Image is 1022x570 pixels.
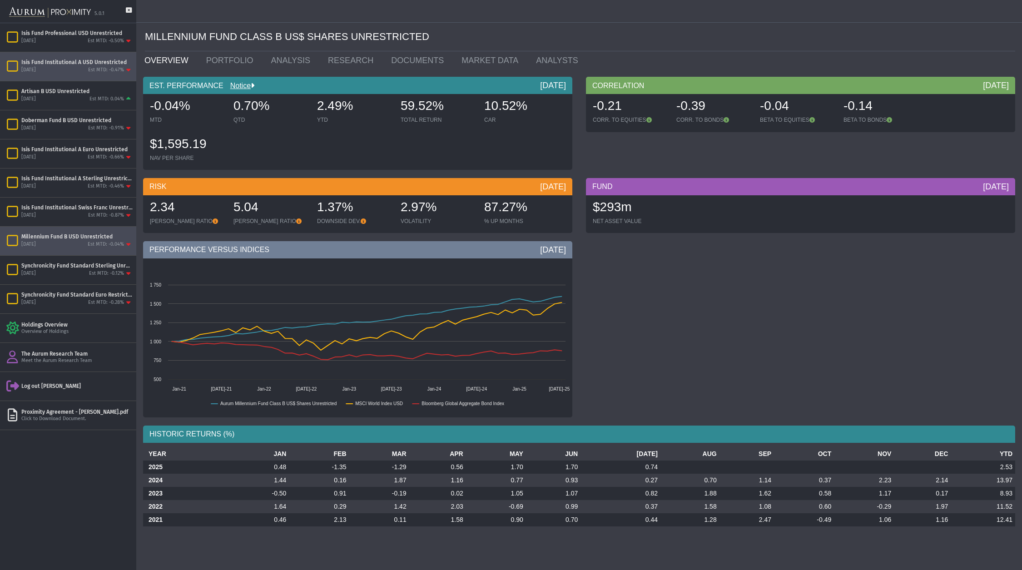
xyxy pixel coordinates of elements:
[422,401,504,406] text: Bloomberg Global Aggregate Bond Index
[719,474,774,487] td: 1.14
[143,426,1015,443] div: HISTORIC RETURNS (%)
[154,358,161,363] text: 750
[834,500,894,513] td: -0.29
[88,154,124,161] div: Est MTD: -0.66%
[349,513,409,526] td: 0.11
[580,500,660,513] td: 0.37
[21,204,133,211] div: Isis Fund Institutional Swiss Franc Unrestricted
[143,500,229,513] th: 2022
[143,77,572,94] div: EST. PERFORMANCE
[409,513,466,526] td: 1.58
[409,474,466,487] td: 1.16
[401,116,475,124] div: TOTAL RETURN
[384,51,455,69] a: DOCUMENTS
[484,218,559,225] div: % UP MONTHS
[317,97,392,116] div: 2.49%
[719,500,774,513] td: 1.08
[834,447,894,461] th: NOV
[88,67,124,74] div: Est MTD: -0.47%
[289,474,349,487] td: 0.16
[150,154,224,162] div: NAV PER SHARE
[466,474,526,487] td: 0.77
[526,487,580,500] td: 1.07
[150,283,161,287] text: 1 750
[409,447,466,461] th: APR
[21,382,133,390] div: Log out [PERSON_NAME]
[211,387,232,392] text: [DATE]-21
[580,474,660,487] td: 0.27
[145,23,1015,51] div: MILLENNIUM FUND CLASS B US$ SHARES UNRESTRICTED
[229,487,289,500] td: -0.50
[143,461,229,474] th: 2025
[21,262,133,269] div: Synchronicity Fund Standard Sterling Unrestricted
[229,513,289,526] td: 0.46
[150,99,190,113] span: -0.04%
[580,461,660,474] td: 0.74
[951,447,1015,461] th: YTD
[21,270,36,277] div: [DATE]
[289,513,349,526] td: 2.13
[540,244,566,255] div: [DATE]
[21,175,133,182] div: Isis Fund Institutional A Sterling Unrestricted
[774,474,834,487] td: 0.37
[466,461,526,474] td: 1.70
[951,487,1015,500] td: 8.93
[150,198,224,218] div: 2.34
[760,116,834,124] div: BETA TO EQUITIES
[580,487,660,500] td: 0.82
[586,178,1015,195] div: FUND
[381,387,402,392] text: [DATE]-23
[172,387,186,392] text: Jan-21
[719,447,774,461] th: SEP
[774,447,834,461] th: OCT
[484,97,559,116] div: 10.52%
[88,125,124,132] div: Est MTD: -0.91%
[150,320,161,325] text: 1 250
[21,408,133,416] div: Proximity Agreement - [PERSON_NAME].pdf
[21,88,133,95] div: Artisan B USD Unrestricted
[229,500,289,513] td: 1.64
[21,299,36,306] div: [DATE]
[150,135,224,154] div: $1,595.19
[951,474,1015,487] td: 13.97
[88,241,124,248] div: Est MTD: -0.04%
[983,80,1009,91] div: [DATE]
[21,30,133,37] div: Isis Fund Professional USD Unrestricted
[342,387,356,392] text: Jan-23
[774,487,834,500] td: 0.58
[264,51,321,69] a: ANALYSIS
[143,178,572,195] div: RISK
[427,387,442,392] text: Jan-24
[321,51,384,69] a: RESEARCH
[484,198,559,218] div: 87.27%
[21,357,133,364] div: Meet the Aurum Research Team
[719,513,774,526] td: 2.47
[466,487,526,500] td: 1.05
[150,339,161,344] text: 1 000
[21,38,36,45] div: [DATE]
[21,291,133,298] div: Synchronicity Fund Standard Euro Restricted
[586,77,1015,94] div: CORRELATION
[289,487,349,500] td: 0.91
[401,198,475,218] div: 2.97%
[21,233,133,240] div: Millennium Fund B USD Unrestricted
[951,500,1015,513] td: 11.52
[21,96,36,103] div: [DATE]
[143,513,229,526] th: 2021
[894,487,951,500] td: 0.17
[719,487,774,500] td: 1.62
[9,2,91,23] img: Aurum-Proximity%20white.svg
[233,99,269,113] span: 0.70%
[540,80,566,91] div: [DATE]
[229,474,289,487] td: 1.44
[526,461,580,474] td: 1.70
[89,270,124,277] div: Est MTD: -0.12%
[233,116,308,124] div: QTD
[94,10,104,17] div: 5.0.1
[894,513,951,526] td: 1.16
[834,513,894,526] td: 1.06
[229,447,289,461] th: JAN
[88,212,124,219] div: Est MTD: -0.87%
[401,97,475,116] div: 59.52%
[154,377,161,382] text: 500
